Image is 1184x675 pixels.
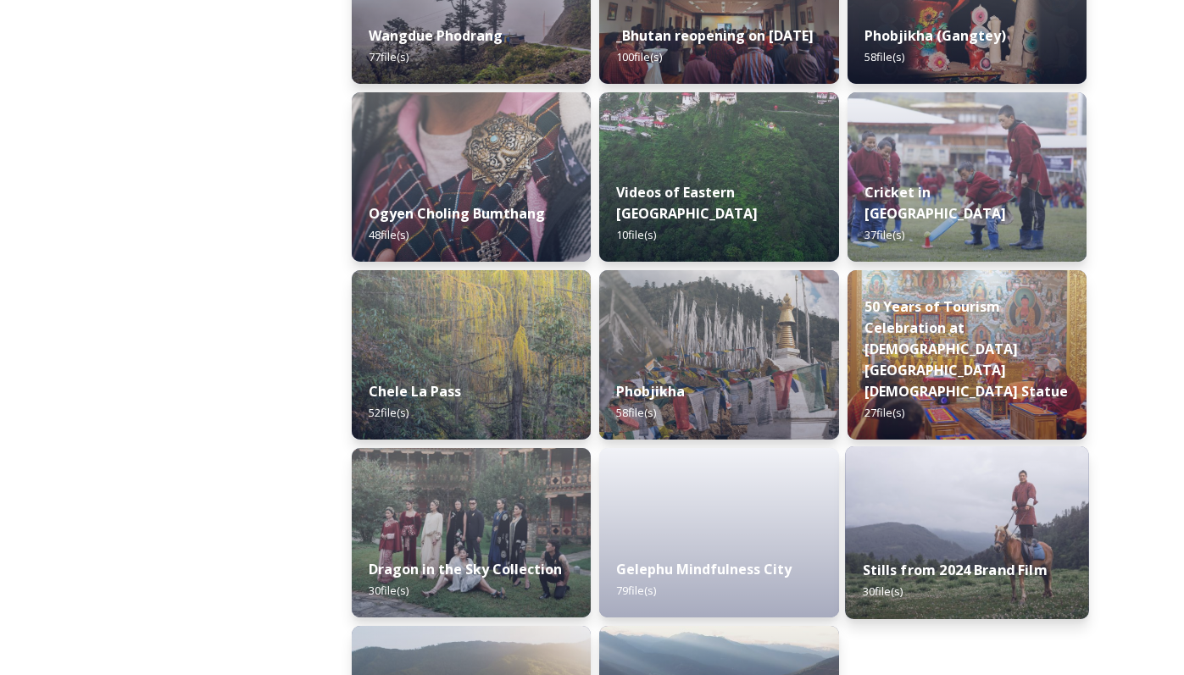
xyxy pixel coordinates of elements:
[864,26,1006,45] strong: Phobjikha (Gangtey)
[369,382,461,401] strong: Chele La Pass
[352,270,591,440] img: Marcus%2520Westberg%2520Chelela%2520Pass%25202023_52.jpg
[864,183,1006,223] strong: Cricket in [GEOGRAPHIC_DATA]
[616,382,685,401] strong: Phobjikha
[864,227,904,242] span: 37 file(s)
[848,270,1087,440] img: DSC00164.jpg
[369,560,562,578] strong: Dragon in the Sky Collection
[369,227,409,242] span: 48 file(s)
[616,560,792,578] strong: Gelephu Mindfulness City
[369,26,503,45] strong: Wangdue Phodrang
[616,583,656,598] span: 79 file(s)
[845,446,1089,619] img: 4075df5a-b6ee-4484-8e29-7e779a92fa88.jpg
[616,227,656,242] span: 10 file(s)
[352,448,591,617] img: 74f9cf10-d3d5-4c08-9371-13a22393556d.jpg
[369,204,545,223] strong: Ogyen Choling Bumthang
[369,405,409,420] span: 52 file(s)
[599,448,838,660] iframe: msdoc-iframe
[599,92,838,262] img: East%2520Bhutan%2520-%2520Khoma%25204K%2520Color%2520Graded.jpg
[862,561,1047,579] strong: Stills from 2024 Brand Film
[864,49,904,64] span: 58 file(s)
[864,405,904,420] span: 27 file(s)
[369,49,409,64] span: 77 file(s)
[369,583,409,598] span: 30 file(s)
[864,297,1068,401] strong: 50 Years of Tourism Celebration at [DEMOGRAPHIC_DATA][GEOGRAPHIC_DATA][DEMOGRAPHIC_DATA] Statue
[352,92,591,262] img: Ogyen%2520Choling%2520by%2520Matt%2520Dutile5.jpg
[616,26,814,45] strong: _Bhutan reopening on [DATE]
[599,270,838,440] img: Phobjika%2520by%2520Matt%2520Dutile1.jpg
[616,49,662,64] span: 100 file(s)
[616,183,758,223] strong: Videos of Eastern [GEOGRAPHIC_DATA]
[616,405,656,420] span: 58 file(s)
[848,92,1087,262] img: Bhutan%2520Cricket%25201.jpeg
[862,584,903,599] span: 30 file(s)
